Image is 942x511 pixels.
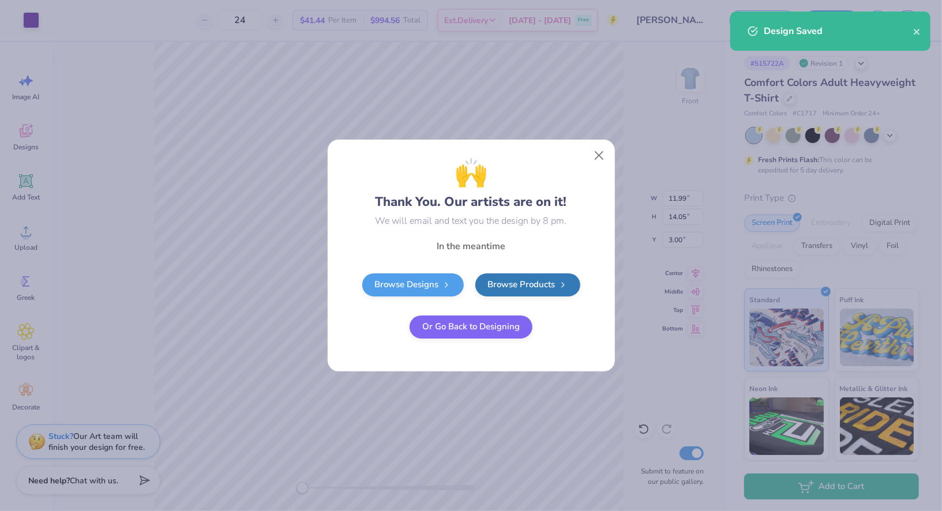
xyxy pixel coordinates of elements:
div: Design Saved [764,24,913,38]
span: In the meantime [437,240,505,253]
div: We will email and text you the design by 8 pm. [376,214,567,228]
button: close [913,24,921,38]
div: Thank You. Our artists are on it! [376,153,567,212]
button: Close [588,145,610,167]
a: Browse Products [475,273,580,296]
button: Or Go Back to Designing [410,315,532,339]
a: Browse Designs [362,273,464,296]
span: 🙌 [455,153,487,193]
